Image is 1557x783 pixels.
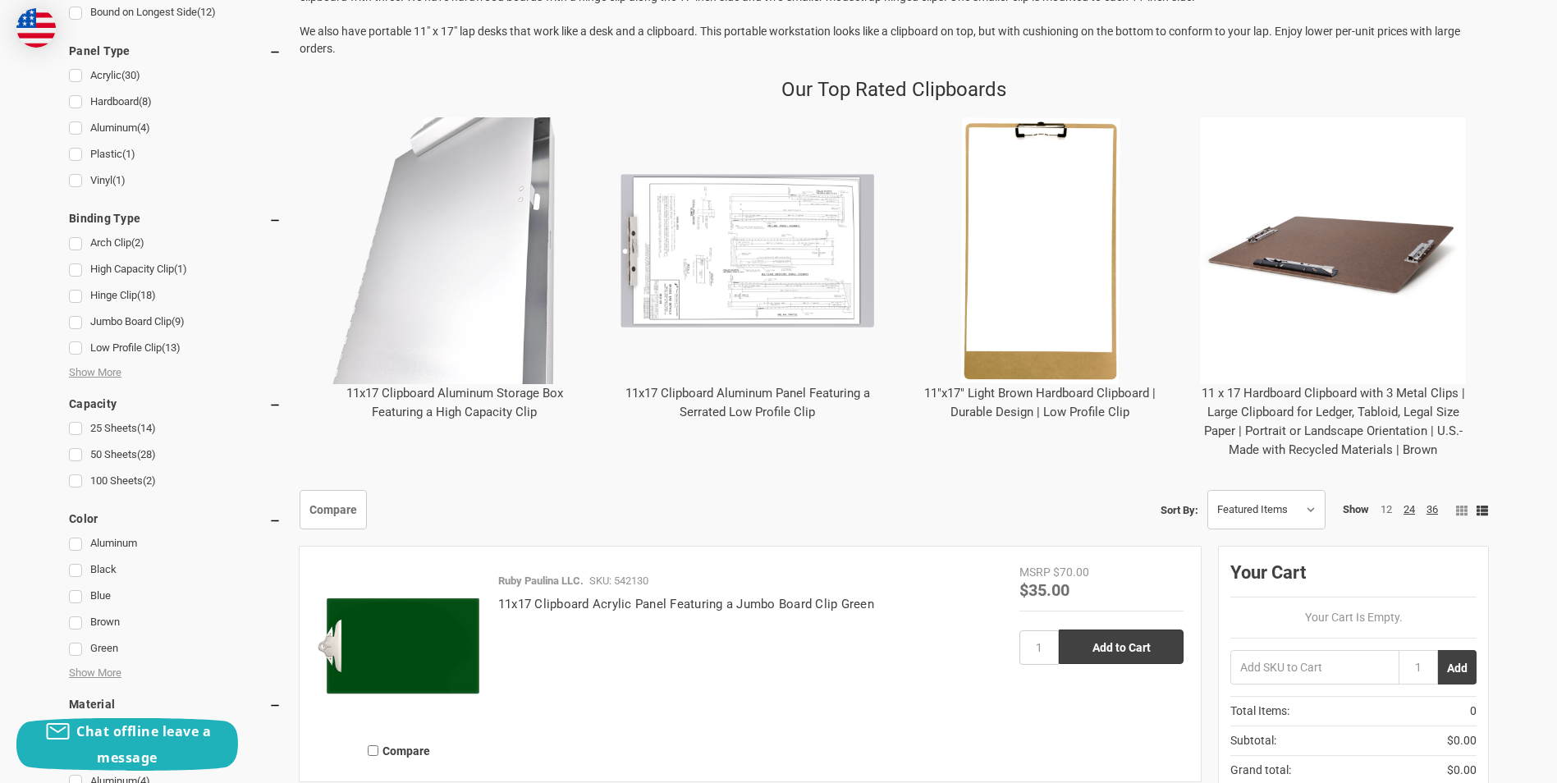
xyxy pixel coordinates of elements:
[601,104,894,435] div: 11x17 Clipboard Aluminum Panel Featuring a Serrated Low Profile Clip
[894,104,1187,435] div: 11"x17" Light Brown Hardboard Clipboard | Durable Design | Low Profile Clip
[16,8,56,48] img: duty and tax information for United States
[69,611,282,634] a: Brown
[1200,117,1467,384] img: 11 x 17 Hardboard Clipboard with 3 Metal Clips | Large Clipboard for Ledger, Tabloid, Legal Size ...
[69,533,282,555] a: Aluminum
[69,418,282,440] a: 25 Sheets
[137,289,156,301] span: (18)
[69,91,282,113] a: Hardboard
[308,104,601,435] div: 11x17 Clipboard Aluminum Storage Box Featuring a High Capacity Clip
[69,559,282,581] a: Black
[300,25,1460,55] span: We also have portable 11" x 17" lap desks that work like a desk and a clipboard. This portable wo...
[69,694,282,714] h5: Material
[1059,630,1184,664] input: Add to Cart
[197,6,216,18] span: (12)
[1053,565,1089,579] span: $70.00
[1187,104,1480,473] div: 11 x 17 Hardboard Clipboard with 3 Metal Clips | Large Clipboard for Ledger, Tabloid, Legal Size ...
[137,422,156,434] span: (14)
[131,236,144,249] span: (2)
[69,638,282,660] a: Green
[625,386,870,419] a: 11x17 Clipboard Aluminum Panel Featuring a Serrated Low Profile Clip
[139,95,152,108] span: (8)
[300,490,367,529] a: Compare
[1230,732,1276,749] span: Subtotal:
[317,564,481,728] img: 11x17 Clipboard Acrylic Panel Featuring a Jumbo Board Clip Green
[137,121,150,134] span: (4)
[1470,703,1477,720] span: 0
[162,341,181,354] span: (13)
[1230,762,1291,779] span: Grand total:
[69,470,282,492] a: 100 Sheets
[122,148,135,160] span: (1)
[1202,386,1465,457] a: 11 x 17 Hardboard Clipboard with 3 Metal Clips | Large Clipboard for Ledger, Tabloid, Legal Size ...
[69,208,282,228] h5: Binding Type
[69,285,282,307] a: Hinge Clip
[69,259,282,281] a: High Capacity Clip
[498,573,584,589] p: Ruby Paulina LLC.
[1343,501,1369,516] span: Show
[1447,732,1477,749] span: $0.00
[69,444,282,466] a: 50 Sheets
[924,386,1156,419] a: 11"x17" Light Brown Hardboard Clipboard | Durable Design | Low Profile Clip
[16,718,238,771] button: Chat offline leave a message
[1230,650,1399,685] input: Add SKU to Cart
[321,117,588,384] img: 11x17 Clipboard Aluminum Storage Box Featuring a High Capacity Clip
[614,117,881,384] img: 11x17 Clipboard Aluminum Panel Featuring a Serrated Low Profile Clip
[1426,503,1438,515] a: 36
[1019,579,1069,600] span: $35.00
[69,170,282,192] a: Vinyl
[1230,609,1477,626] p: Your Cart Is Empty.
[112,174,126,186] span: (1)
[76,722,211,767] span: Chat offline leave a message
[1019,564,1051,581] div: MSRP
[69,337,282,359] a: Low Profile Clip
[69,117,282,140] a: Aluminum
[1422,739,1557,783] iframe: Google Customer Reviews
[69,665,121,681] span: Show More
[1161,497,1198,522] label: Sort By:
[498,597,874,611] a: 11x17 Clipboard Acrylic Panel Featuring a Jumbo Board Clip Green
[589,573,648,589] p: SKU: 542130
[137,448,156,460] span: (28)
[1230,558,1477,598] div: Your Cart
[172,315,185,327] span: (9)
[69,41,282,61] h5: Panel Type
[69,585,282,607] a: Blue
[69,364,121,381] span: Show More
[317,737,481,764] label: Compare
[69,2,282,24] a: Bound on Longest Side
[69,509,282,529] h5: Color
[69,144,282,166] a: Plastic
[1381,503,1392,515] a: 12
[346,386,563,419] a: 11x17 Clipboard Aluminum Storage Box Featuring a High Capacity Clip
[69,232,282,254] a: Arch Clip
[121,69,140,81] span: (30)
[1438,650,1477,685] button: Add
[907,117,1174,384] img: 11"x17" Light Brown Hardboard Clipboard | Durable Design | Low Profile Clip
[174,263,187,275] span: (1)
[781,75,1006,104] p: Our Top Rated Clipboards
[69,394,282,414] h5: Capacity
[1404,503,1415,515] a: 24
[69,65,282,87] a: Acrylic
[69,311,282,333] a: Jumbo Board Clip
[143,474,156,487] span: (2)
[1230,703,1289,720] span: Total Items:
[368,745,378,756] input: Compare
